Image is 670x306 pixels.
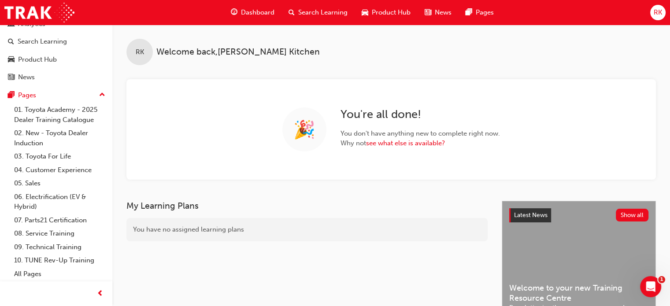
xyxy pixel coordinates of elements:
[11,227,109,240] a: 08. Service Training
[616,209,649,221] button: Show all
[476,7,494,18] span: Pages
[18,55,57,65] div: Product Hub
[231,7,237,18] span: guage-icon
[241,7,274,18] span: Dashboard
[4,52,109,68] a: Product Hub
[11,190,109,214] a: 06. Electrification (EV & Hybrid)
[509,283,648,303] span: Welcome to your new Training Resource Centre
[11,214,109,227] a: 07. Parts21 Certification
[136,47,144,57] span: RK
[289,7,295,18] span: search-icon
[418,4,459,22] a: news-iconNews
[99,89,105,101] span: up-icon
[126,201,488,211] h3: My Learning Plans
[466,7,472,18] span: pages-icon
[658,276,665,283] span: 1
[8,74,15,81] span: news-icon
[224,4,281,22] a: guage-iconDashboard
[8,38,14,46] span: search-icon
[341,107,500,122] h2: You ' re all done!
[281,4,355,22] a: search-iconSearch Learning
[654,7,662,18] span: RK
[11,240,109,254] a: 09. Technical Training
[355,4,418,22] a: car-iconProduct Hub
[640,276,661,297] iframe: Intercom live chat
[514,211,548,219] span: Latest News
[298,7,348,18] span: Search Learning
[126,218,488,241] div: You have no assigned learning plans
[4,33,109,50] a: Search Learning
[4,3,74,22] img: Trak
[156,47,320,57] span: Welcome back , [PERSON_NAME] Kitchen
[425,7,431,18] span: news-icon
[293,125,315,135] span: 🎉
[341,138,500,148] span: Why not
[459,4,501,22] a: pages-iconPages
[18,90,36,100] div: Pages
[18,37,67,47] div: Search Learning
[11,254,109,267] a: 10. TUNE Rev-Up Training
[11,126,109,150] a: 02. New - Toyota Dealer Induction
[18,72,35,82] div: News
[11,163,109,177] a: 04. Customer Experience
[11,103,109,126] a: 01. Toyota Academy - 2025 Dealer Training Catalogue
[11,267,109,281] a: All Pages
[4,87,109,103] button: Pages
[372,7,411,18] span: Product Hub
[341,129,500,139] span: You don ' t have anything new to complete right now.
[8,20,15,28] span: chart-icon
[11,177,109,190] a: 05. Sales
[97,288,104,299] span: prev-icon
[509,208,648,222] a: Latest NewsShow all
[4,69,109,85] a: News
[8,56,15,64] span: car-icon
[11,150,109,163] a: 03. Toyota For Life
[650,5,666,20] button: RK
[435,7,452,18] span: News
[8,92,15,100] span: pages-icon
[366,139,445,147] a: see what else is available?
[362,7,368,18] span: car-icon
